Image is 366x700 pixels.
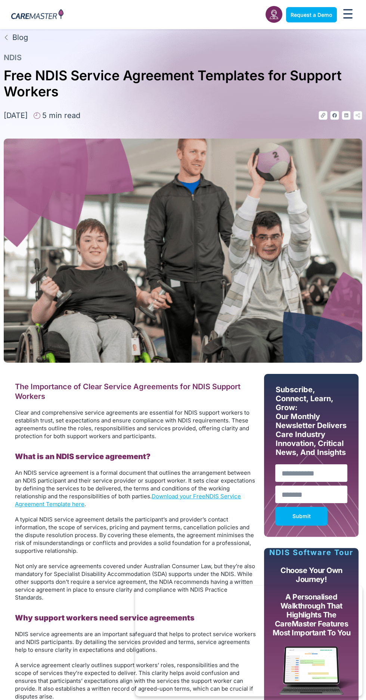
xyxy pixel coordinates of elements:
div: Subscribe, Connect, Learn, Grow: Our Monthly Newsletter Delivers Care Industry Innovation, Critic... [273,385,349,461]
a: Download your Free [152,493,205,500]
span: Clear and comprehensive service agreements are essential for NDIS support workers to establish tr... [15,409,249,440]
span: Blog [10,33,28,42]
b: Why support workers need service agreements [15,613,195,622]
img: CareMaster Logo [11,9,63,21]
p: NDIS Software Tour [264,548,359,557]
span: Submit [292,513,311,520]
p: . [15,469,257,508]
h2: The Importance of Clear Service Agreements for NDIS Support Workers [15,382,257,401]
iframe: Popup CTA [135,586,362,696]
a: NDIS [4,53,22,62]
a: Request a Demo [286,7,337,22]
div: Menu Toggle [341,7,355,23]
span: A typical NDIS service agreement details the participant’s and provider’s contact information, th... [15,516,254,554]
a: Blog [4,33,362,42]
time: [DATE] [4,111,28,120]
a: NDIS Service Agreement Template here [15,493,241,508]
span: Not only are service agreements covered under Australian Consumer Law, but they’re also mandatory... [15,563,255,601]
span: A service agreement clearly outlines support workers’ roles, responsibilities and the scope of se... [15,662,253,700]
span: Request a Demo [291,12,332,18]
b: What is an NDIS service agreement? [15,452,151,461]
p: Choose your own journey! [270,566,353,584]
h1: Free NDIS Service Agreement Templates for Support Workers [4,68,362,100]
button: Submit [275,507,328,526]
span: An NDIS service agreement is a formal document that outlines the arrangement between an NDIS part... [15,469,255,500]
span: 5 min read [40,111,80,120]
span: NDIS service agreements are an important safeguard that helps to protect service workers and NDIS... [15,631,256,653]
